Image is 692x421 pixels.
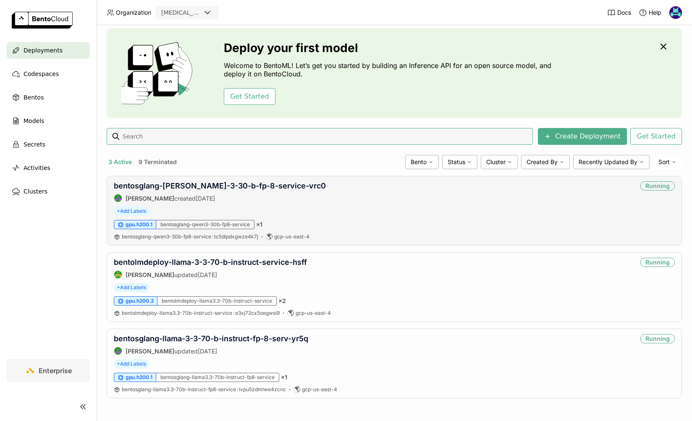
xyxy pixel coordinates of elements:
[224,88,275,105] button: Get Started
[114,359,149,369] span: +Add Labels
[24,139,45,149] span: Secrets
[114,194,122,202] img: Shenyang Zhao
[198,348,217,355] span: [DATE]
[113,42,204,105] img: cover onboarding
[24,186,47,196] span: Clusters
[212,233,213,240] span: :
[7,359,90,382] a: Enterprise
[640,181,675,191] div: Running
[486,158,506,166] span: Cluster
[579,158,637,166] span: Recently Updated By
[24,92,44,102] span: Bentos
[640,334,675,343] div: Running
[405,155,439,169] div: Bento
[7,65,90,82] a: Codespaces
[7,183,90,200] a: Clusters
[114,181,326,190] a: bentosglang-[PERSON_NAME]-3-30-b-fp-8-service-vrc0
[114,271,122,278] img: Steve Guo
[122,310,280,316] span: bentolmdeploy-llama3.3-70b-instruct-service e3xj72cx5oegwsi9
[114,207,149,216] span: +Add Labels
[448,158,465,166] span: Status
[107,157,134,167] button: 3 Active
[114,347,122,355] img: Shenyang Zhao
[126,221,152,228] span: gpu.h200.1
[24,45,63,55] span: Deployments
[122,233,258,240] span: bentosglang-qwen3-30b-fp8-service tc5dipdxgwze4k7j
[126,271,174,278] strong: [PERSON_NAME]
[640,258,675,267] div: Running
[157,296,277,306] div: bentolmdeploy-llama3.3-70b-instruct-service
[639,8,661,17] div: Help
[607,8,631,17] a: Docs
[669,6,682,19] img: David Zhu
[24,163,50,173] span: Activities
[122,130,529,143] input: Search
[24,116,44,126] span: Models
[7,42,90,59] a: Deployments
[156,220,254,229] div: bentosglang-qwen3-30b-fp8-service
[653,155,682,169] div: Sort
[12,12,73,29] img: logo
[233,310,234,316] span: :
[39,366,72,375] span: Enterprise
[126,348,174,355] strong: [PERSON_NAME]
[442,155,477,169] div: Status
[122,233,258,240] a: bentosglang-qwen3-30b-fp8-service:tc5dipdxgwze4k7j
[296,310,331,316] span: gcp-us-east-4
[573,155,650,169] div: Recently Updated By
[126,298,154,304] span: gpu.h200.2
[114,258,307,267] a: bentolmdeploy-llama-3-3-70-b-instruct-service-hsff
[7,160,90,176] a: Activities
[630,128,682,145] button: Get Started
[281,374,287,381] span: × 1
[224,61,556,78] p: Welcome to BentoML! Let’s get you started by building an Inference API for an open source model, ...
[156,373,279,382] div: bentosglang-llama3.3-70b-instruct-fp8-service
[24,69,59,79] span: Codespaces
[7,89,90,106] a: Bentos
[527,158,558,166] span: Created By
[658,158,670,166] span: Sort
[411,158,427,166] span: Bento
[617,9,631,16] span: Docs
[302,386,337,393] span: gcp-us-east-4
[278,297,286,305] span: × 2
[114,283,149,292] span: +Add Labels
[122,310,280,316] a: bentolmdeploy-llama3.3-70b-instruct-service:e3xj72cx5oegwsi9
[237,386,238,392] span: :
[481,155,518,169] div: Cluster
[122,386,286,393] a: bentosglang-llama3.3-70b-instruct-fp8-service:lvpu5zdmlwe4zcnc
[198,271,217,278] span: [DATE]
[114,270,307,279] div: updated
[274,233,309,240] span: gcp-us-east-4
[114,194,326,202] div: created
[196,195,215,202] span: [DATE]
[521,155,570,169] div: Created By
[114,334,308,343] a: bentosglang-llama-3-3-70-b-instruct-fp-8-serv-yr5q
[538,128,627,145] button: Create Deployment
[116,9,151,16] span: Organization
[161,8,201,17] div: [MEDICAL_DATA]
[7,136,90,153] a: Secrets
[137,157,178,167] button: 9 Terminated
[126,195,174,202] strong: [PERSON_NAME]
[114,347,308,355] div: updated
[256,221,262,228] span: × 1
[126,374,152,381] span: gpu.h200.1
[224,41,556,55] h3: Deploy your first model
[122,386,286,392] span: bentosglang-llama3.3-70b-instruct-fp8-service lvpu5zdmlwe4zcnc
[649,9,661,16] span: Help
[7,112,90,129] a: Models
